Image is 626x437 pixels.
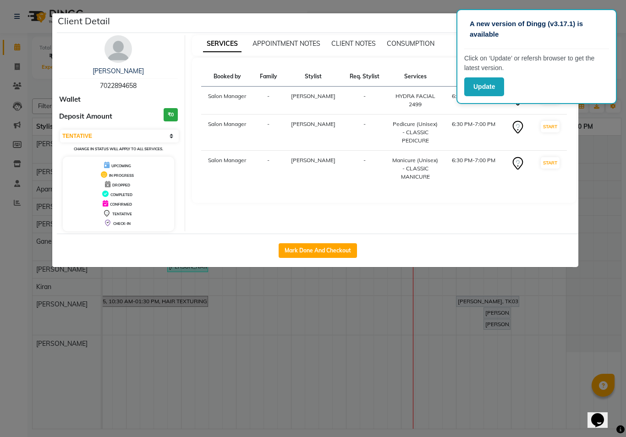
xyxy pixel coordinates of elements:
[112,212,132,216] span: TENTATIVE
[331,39,376,48] span: CLIENT NOTES
[113,221,131,226] span: CHECK-IN
[392,120,439,145] div: Pedicure (Unisex) - CLASSIC PEDICURE
[93,67,144,75] a: [PERSON_NAME]
[392,156,439,181] div: Manicure (Unisex) - CLASSIC MANICURE
[343,151,386,187] td: -
[253,87,284,115] td: -
[291,120,335,127] span: [PERSON_NAME]
[470,19,604,39] p: A new version of Dingg (v3.17.1) is available
[112,183,130,187] span: DROPPED
[445,67,503,87] th: Time
[58,14,110,28] h5: Client Detail
[201,151,253,187] td: Salon Manager
[59,111,112,122] span: Deposit Amount
[386,67,445,87] th: Services
[291,93,335,99] span: [PERSON_NAME]
[343,115,386,151] td: -
[541,121,560,132] button: START
[291,157,335,164] span: [PERSON_NAME]
[100,82,137,90] span: 7022894658
[203,36,242,52] span: SERVICES
[464,77,504,96] button: Update
[253,67,284,87] th: Family
[343,87,386,115] td: -
[59,94,81,105] span: Wallet
[588,400,617,428] iframe: chat widget
[110,192,132,197] span: COMPLETED
[201,67,253,87] th: Booked by
[445,115,503,151] td: 6:30 PM-7:00 PM
[109,173,134,178] span: IN PROGRESS
[445,87,503,115] td: 6:00 PM-7:10 PM
[284,67,343,87] th: Stylist
[110,202,132,207] span: CONFIRMED
[201,115,253,151] td: Salon Manager
[464,54,609,73] p: Click on ‘Update’ or refersh browser to get the latest version.
[111,164,131,168] span: UPCOMING
[392,92,439,109] div: HYDRA FACIAL 2499
[387,39,434,48] span: CONSUMPTION
[279,243,357,258] button: Mark Done And Checkout
[164,108,178,121] h3: ₹0
[445,151,503,187] td: 6:30 PM-7:00 PM
[253,39,320,48] span: APPOINTMENT NOTES
[343,67,386,87] th: Req. Stylist
[541,157,560,169] button: START
[104,35,132,63] img: avatar
[74,147,163,151] small: Change in status will apply to all services.
[253,115,284,151] td: -
[201,87,253,115] td: Salon Manager
[253,151,284,187] td: -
